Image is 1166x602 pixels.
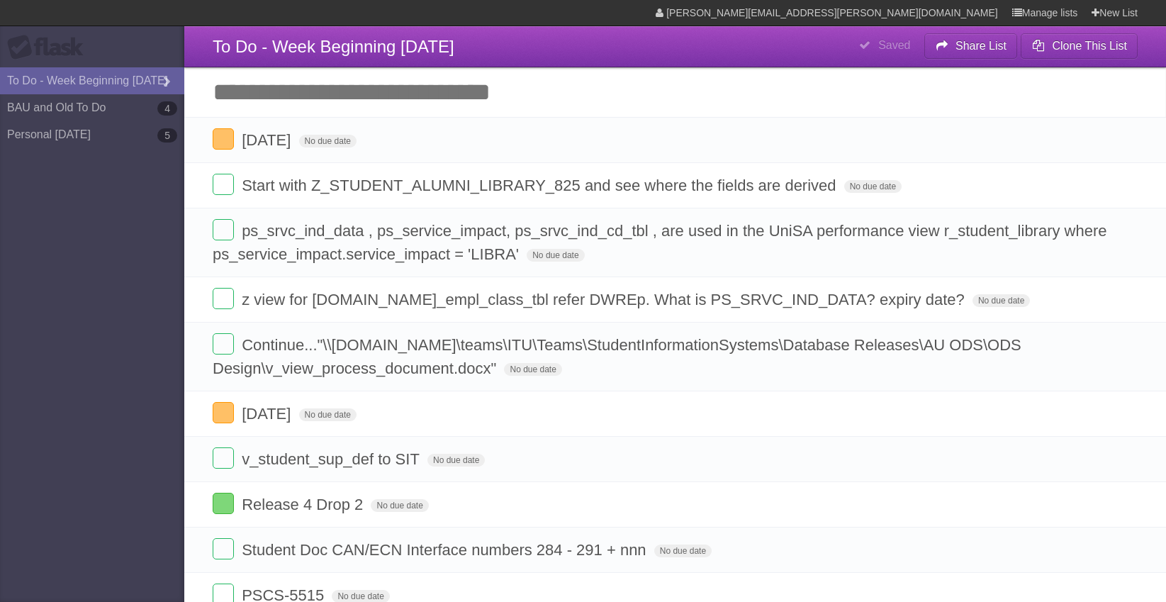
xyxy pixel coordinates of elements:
[242,405,294,423] span: [DATE]
[242,541,649,559] span: Student Doc CAN/ECN Interface numbers 284 - 291 + nnn
[242,450,423,468] span: v_student_sup_def to SIT
[213,128,234,150] label: Done
[242,291,968,308] span: z view for [DOMAIN_NAME]_empl_class_tbl refer DWREp. What is PS_SRVC_IND_DATA? expiry date?
[242,177,839,194] span: Start with Z_STUDENT_ALUMNI_LIBRARY_825 and see where the fields are derived
[213,174,234,195] label: Done
[213,219,234,240] label: Done
[972,294,1030,307] span: No due date
[527,249,584,262] span: No due date
[242,131,294,149] span: [DATE]
[299,408,357,421] span: No due date
[504,363,561,376] span: No due date
[844,180,902,193] span: No due date
[242,496,366,513] span: Release 4 Drop 2
[7,35,92,60] div: Flask
[878,39,910,51] b: Saved
[157,101,177,116] b: 4
[213,37,454,56] span: To Do - Week Beginning [DATE]
[213,447,234,469] label: Done
[213,288,234,309] label: Done
[654,545,712,557] span: No due date
[1021,33,1138,59] button: Clone This List
[213,222,1107,263] span: ps_srvc_ind_data , ps_service_impact, ps_srvc_ind_cd_tbl , are used in the UniSA performance view...
[299,135,357,147] span: No due date
[213,336,1021,377] span: Continue..."\\[DOMAIN_NAME]\teams\ITU\Teams\StudentInformationSystems\Database Releases\AU ODS\OD...
[427,454,485,467] span: No due date
[1052,40,1127,52] b: Clone This List
[213,493,234,514] label: Done
[213,402,234,423] label: Done
[924,33,1018,59] button: Share List
[213,333,234,355] label: Done
[213,538,234,559] label: Done
[371,499,428,512] span: No due date
[955,40,1007,52] b: Share List
[157,128,177,143] b: 5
